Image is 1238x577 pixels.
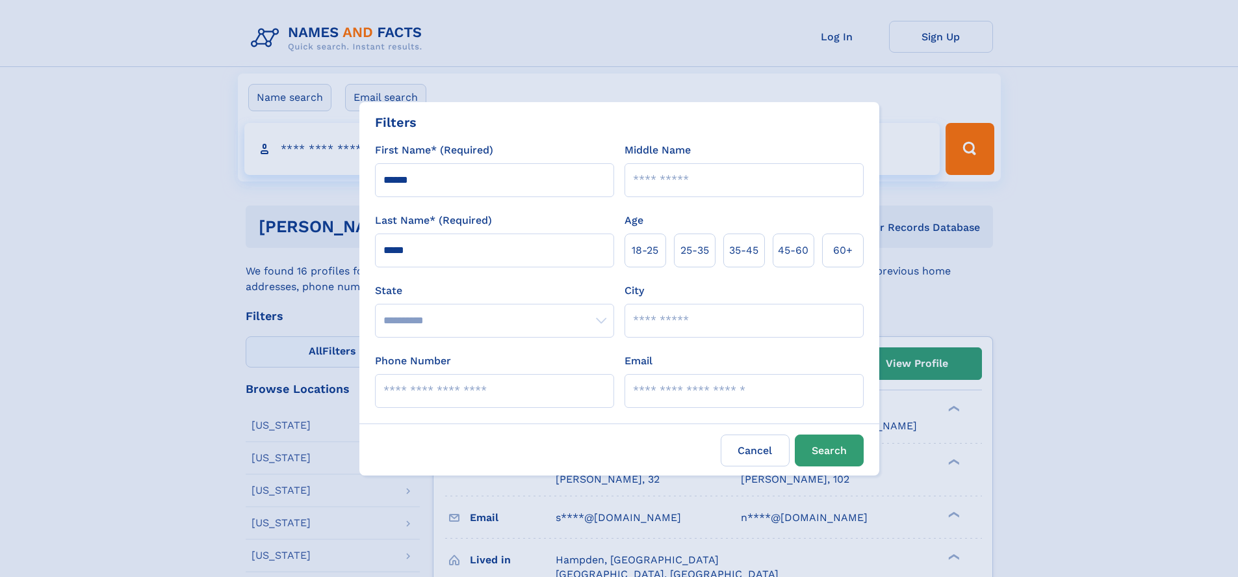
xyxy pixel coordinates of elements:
[778,243,808,258] span: 45‑60
[625,283,644,299] label: City
[625,213,643,228] label: Age
[680,243,709,258] span: 25‑35
[375,213,492,228] label: Last Name* (Required)
[833,243,853,258] span: 60+
[375,283,614,299] label: State
[625,353,652,369] label: Email
[375,113,417,132] div: Filters
[729,243,758,258] span: 35‑45
[795,435,864,466] button: Search
[375,353,451,369] label: Phone Number
[625,142,691,158] label: Middle Name
[721,435,790,466] label: Cancel
[632,243,658,258] span: 18‑25
[375,142,493,158] label: First Name* (Required)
